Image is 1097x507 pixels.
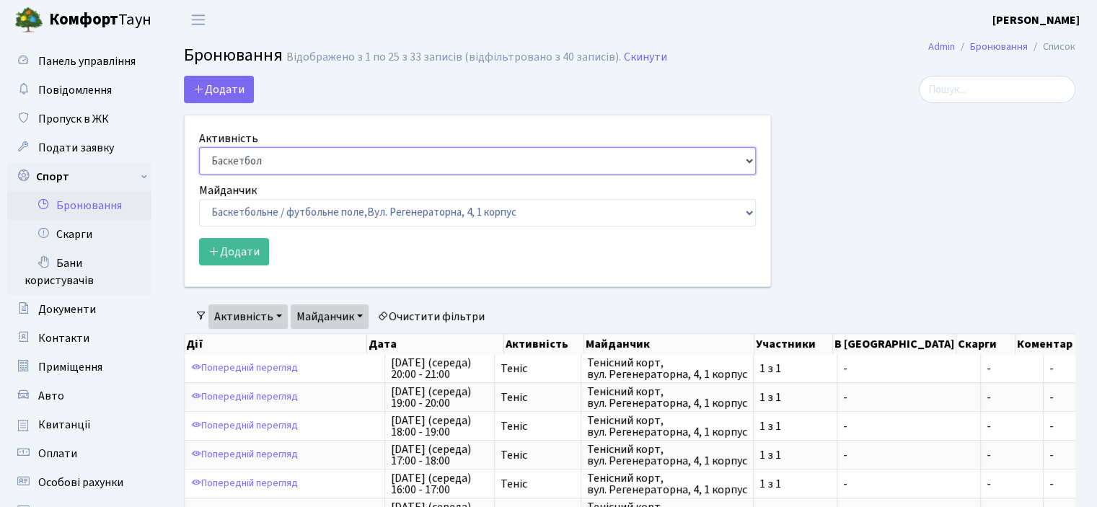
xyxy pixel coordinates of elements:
span: Теніс [501,420,575,432]
a: Скарги [7,220,151,249]
span: - [843,363,974,374]
a: Бани користувачів [7,249,151,295]
span: - [1049,361,1054,376]
span: Тенісний корт, вул. Регенераторна, 4, 1 корпус [587,444,747,467]
input: Пошук... [919,76,1075,103]
span: [DATE] (середа) 17:00 - 18:00 [391,444,488,467]
span: - [843,392,974,403]
a: Скинути [624,50,667,64]
span: - [987,478,1037,490]
label: Майданчик [199,182,257,199]
th: Дії [185,334,367,354]
span: [DATE] (середа) 20:00 - 21:00 [391,357,488,380]
a: Попередній перегляд [188,386,301,408]
b: [PERSON_NAME] [992,12,1080,28]
th: Участники [754,334,833,354]
span: 1 з 1 [759,449,831,461]
th: Коментар [1016,334,1090,354]
span: 1 з 1 [759,420,831,432]
button: Переключити навігацію [180,8,216,32]
span: Повідомлення [38,82,112,98]
span: Тенісний корт, вул. Регенераторна, 4, 1 корпус [587,472,747,495]
span: - [1049,418,1054,434]
span: [DATE] (середа) 16:00 - 17:00 [391,472,488,495]
span: Теніс [501,363,575,374]
span: - [843,449,974,461]
a: Документи [7,295,151,324]
span: 1 з 1 [759,392,831,403]
a: Панель управління [7,47,151,76]
span: Квитанції [38,417,91,433]
b: Комфорт [49,8,118,31]
span: - [987,363,1037,374]
a: Майданчик [291,304,369,329]
span: 1 з 1 [759,363,831,374]
span: Документи [38,301,96,317]
span: Теніс [501,392,575,403]
a: Подати заявку [7,133,151,162]
a: Приміщення [7,353,151,382]
button: Додати [199,238,269,265]
span: - [843,478,974,490]
span: - [987,420,1037,432]
span: Подати заявку [38,140,114,156]
span: [DATE] (середа) 19:00 - 20:00 [391,386,488,409]
span: Приміщення [38,359,102,375]
th: В [GEOGRAPHIC_DATA] [833,334,956,354]
a: Активність [208,304,288,329]
span: - [1049,447,1054,463]
span: - [987,449,1037,461]
a: Контакти [7,324,151,353]
span: - [843,420,974,432]
a: Попередній перегляд [188,472,301,495]
span: Бронювання [184,43,283,68]
span: Таун [49,8,151,32]
a: Пропуск в ЖК [7,105,151,133]
a: Admin [928,39,955,54]
span: Оплати [38,446,77,462]
nav: breadcrumb [907,32,1097,62]
label: Активність [199,130,258,147]
span: - [1049,476,1054,492]
span: [DATE] (середа) 18:00 - 19:00 [391,415,488,438]
li: Список [1028,39,1075,55]
span: - [987,392,1037,403]
a: Попередній перегляд [188,357,301,379]
span: Тенісний корт, вул. Регенераторна, 4, 1 корпус [587,357,747,380]
th: Активність [504,334,584,354]
span: - [1049,389,1054,405]
a: Бронювання [7,191,151,220]
span: Теніс [501,478,575,490]
a: Особові рахунки [7,468,151,497]
span: Контакти [38,330,89,346]
img: logo.png [14,6,43,35]
span: Панель управління [38,53,136,69]
span: Авто [38,388,64,404]
a: Повідомлення [7,76,151,105]
a: [PERSON_NAME] [992,12,1080,29]
a: Бронювання [970,39,1028,54]
th: Майданчик [584,334,754,354]
div: Відображено з 1 по 25 з 33 записів (відфільтровано з 40 записів). [286,50,621,64]
th: Скарги [956,334,1016,354]
a: Оплати [7,439,151,468]
span: Тенісний корт, вул. Регенераторна, 4, 1 корпус [587,415,747,438]
th: Дата [367,334,504,354]
a: Квитанції [7,410,151,439]
button: Додати [184,76,254,103]
a: Попередній перегляд [188,444,301,466]
span: Особові рахунки [38,475,123,490]
a: Спорт [7,162,151,191]
span: Тенісний корт, вул. Регенераторна, 4, 1 корпус [587,386,747,409]
span: Теніс [501,449,575,461]
span: Пропуск в ЖК [38,111,109,127]
a: Очистити фільтри [371,304,490,329]
span: 1 з 1 [759,478,831,490]
a: Авто [7,382,151,410]
a: Попередній перегляд [188,415,301,437]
